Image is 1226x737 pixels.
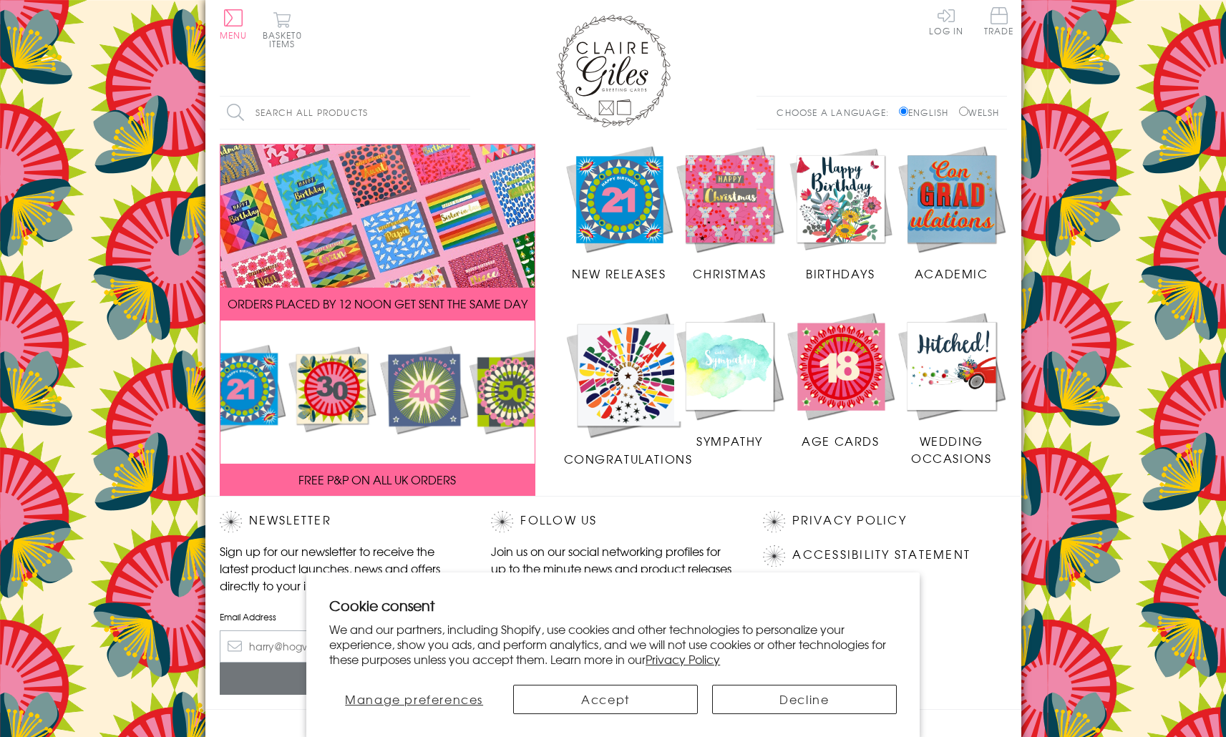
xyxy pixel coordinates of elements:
h2: Newsletter [220,511,463,532]
a: Trade [984,7,1014,38]
button: Basket0 items [263,11,302,48]
a: Privacy Policy [646,650,720,668]
h2: Follow Us [491,511,734,532]
span: ORDERS PLACED BY 12 NOON GET SENT THE SAME DAY [228,295,527,312]
label: English [899,106,955,119]
a: New Releases [564,144,675,283]
input: English [899,107,908,116]
label: Email Address [220,610,463,623]
span: Menu [220,29,248,42]
span: Manage preferences [345,690,483,708]
input: Search [456,97,470,129]
button: Manage preferences [329,685,499,714]
span: 0 items [269,29,302,50]
a: Accessibility Statement [792,545,970,565]
a: Birthdays [785,144,896,283]
p: We and our partners, including Shopify, use cookies and other technologies to personalize your ex... [329,622,897,666]
a: Christmas [674,144,785,283]
span: Age Cards [802,432,879,449]
span: Trade [984,7,1014,35]
a: Academic [896,144,1007,283]
p: Sign up for our newsletter to receive the latest product launches, news and offers directly to yo... [220,542,463,594]
button: Accept [513,685,698,714]
input: Subscribe [220,663,463,695]
span: New Releases [572,265,666,282]
a: Wedding Occasions [896,311,1007,467]
span: Christmas [693,265,766,282]
label: Welsh [959,106,1000,119]
p: Choose a language: [777,106,896,119]
a: Log In [929,7,963,35]
span: Birthdays [806,265,875,282]
img: Claire Giles Greetings Cards [556,14,671,127]
input: Search all products [220,97,470,129]
span: Congratulations [564,450,693,467]
span: Wedding Occasions [911,432,991,467]
button: Decline [712,685,897,714]
span: Academic [915,265,988,282]
a: Sympathy [674,311,785,449]
a: Congratulations [564,311,693,467]
input: harry@hogwarts.edu [220,630,463,663]
a: Age Cards [785,311,896,449]
p: Join us on our social networking profiles for up to the minute news and product releases the mome... [491,542,734,594]
span: FREE P&P ON ALL UK ORDERS [298,471,456,488]
h2: Cookie consent [329,595,897,615]
button: Menu [220,9,248,39]
input: Welsh [959,107,968,116]
a: Privacy Policy [792,511,906,530]
span: Sympathy [696,432,763,449]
